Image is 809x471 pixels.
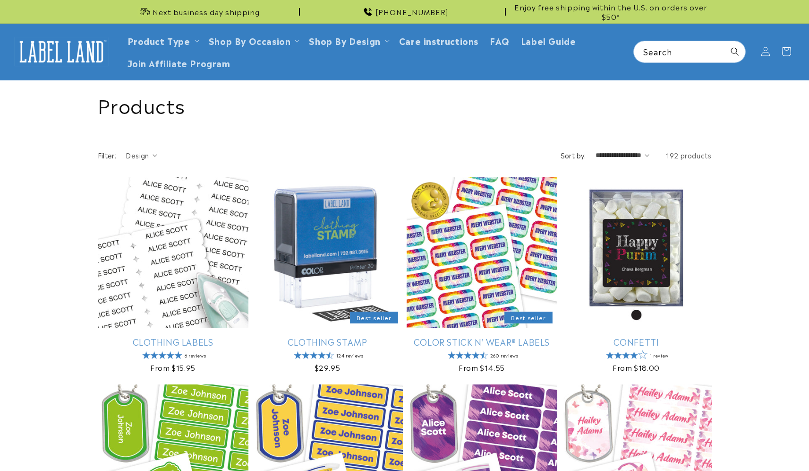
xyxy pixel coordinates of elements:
a: Label Guide [515,29,582,52]
span: Care instructions [399,35,478,46]
span: Label Guide [521,35,576,46]
span: [PHONE_NUMBER] [375,7,449,17]
a: Care instructions [393,29,484,52]
a: Clothing Labels [98,336,248,347]
button: Search [724,41,745,62]
summary: Design (0 selected) [126,150,157,160]
span: Next business day shipping [153,7,260,17]
a: Label Land [11,34,112,70]
summary: Shop By Design [303,29,393,52]
summary: Product Type [122,29,203,52]
span: Join Affiliate Program [128,57,230,68]
a: FAQ [484,29,515,52]
label: Sort by: [561,150,586,160]
iframe: Gorgias Floating Chat [611,427,800,462]
span: FAQ [490,35,510,46]
h1: Products [98,92,712,117]
span: Design [126,150,149,160]
span: Shop By Occasion [209,35,291,46]
span: 192 products [666,150,711,160]
img: Label Land [14,37,109,66]
a: Join Affiliate Program [122,52,236,74]
summary: Shop By Occasion [203,29,304,52]
a: Clothing Stamp [252,336,403,347]
a: Color Stick N' Wear® Labels [407,336,557,347]
a: Shop By Design [309,34,380,47]
a: Product Type [128,34,190,47]
h2: Filter: [98,150,117,160]
a: Confetti [561,336,712,347]
span: Enjoy free shipping within the U.S. on orders over $50* [510,2,712,21]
